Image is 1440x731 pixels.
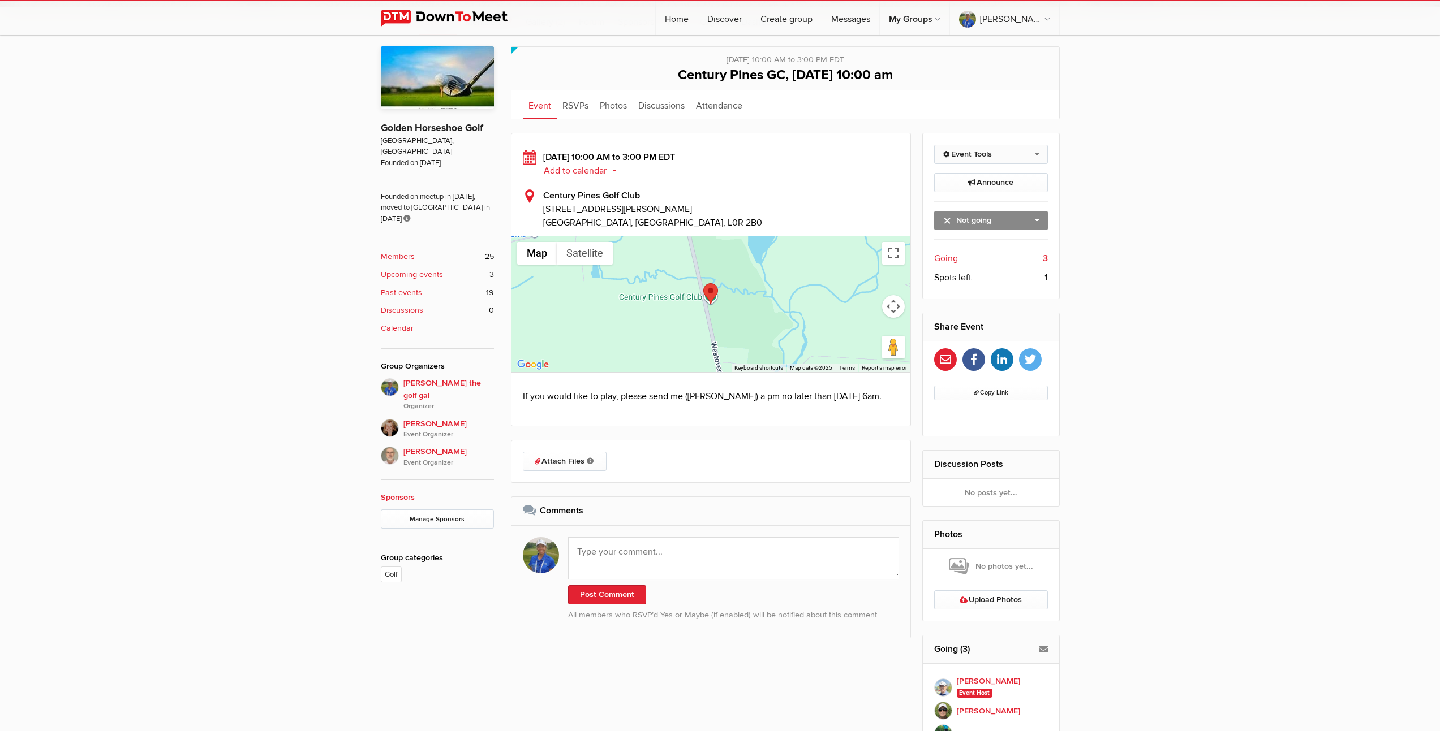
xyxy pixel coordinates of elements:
[594,90,633,119] a: Photos
[381,322,414,335] b: Calendar
[934,386,1048,400] button: Copy Link
[381,250,494,263] a: Members 25
[882,336,905,358] button: Drag Pegman onto the map to open Street View
[403,445,494,468] span: [PERSON_NAME]
[381,322,494,335] a: Calendar
[949,557,1033,576] span: No photos yet...
[381,419,399,437] img: Caroline Nesbitt
[523,150,900,178] div: [DATE] 10:00 AM to 3:00 PM EDT
[381,287,422,299] b: Past events
[523,90,557,119] a: Event
[934,145,1048,164] a: Event Tools
[381,250,415,263] b: Members
[690,90,748,119] a: Attendance
[934,678,952,697] img: Mike N
[489,304,494,317] span: 0
[514,357,552,372] a: Open this area in Google Maps (opens a new window)
[403,377,494,412] span: [PERSON_NAME] the golf gal
[485,250,494,263] span: 25
[381,304,494,317] a: Discussions 0
[839,365,855,371] a: Terms (opens in new tab)
[656,1,698,35] a: Home
[568,609,900,621] p: All members who RSVP’d Yes or Maybe (if enabled) will be notified about this comment.
[923,479,1059,506] div: No posts yet...
[381,378,399,396] img: Beth the golf gal
[543,217,762,228] span: [GEOGRAPHIC_DATA], [GEOGRAPHIC_DATA], L0R 2B0
[381,440,494,468] a: [PERSON_NAME]Event Organizer
[381,360,494,373] div: Group Organizers
[934,529,962,540] a: Photos
[751,1,822,35] a: Create group
[381,552,494,564] div: Group categories
[934,271,972,284] span: Spots left
[557,90,594,119] a: RSVPs
[568,585,646,604] button: Post Comment
[381,136,494,158] span: [GEOGRAPHIC_DATA], [GEOGRAPHIC_DATA]
[381,269,443,281] b: Upcoming events
[934,702,952,720] img: Darin J
[968,178,1013,187] span: Announce
[1043,252,1048,265] b: 3
[934,173,1048,192] a: Announce
[734,364,783,372] button: Keyboard shortcuts
[934,699,1048,722] a: [PERSON_NAME]
[882,242,905,265] button: Toggle fullscreen view
[523,497,900,524] h2: Comments
[514,357,552,372] img: Google
[934,252,958,265] span: Going
[950,1,1059,35] a: [PERSON_NAME] the golf gal
[381,287,494,299] a: Past events 19
[543,166,625,176] button: Add to calendar
[862,365,907,371] a: Report a map error
[934,675,1048,699] a: [PERSON_NAME] Event Host
[1044,271,1048,284] b: 1
[489,269,494,281] span: 3
[934,313,1048,340] h2: Share Event
[822,1,879,35] a: Messages
[790,365,832,371] span: Map data ©2025
[882,295,905,318] button: Map camera controls
[957,705,1020,717] b: [PERSON_NAME]
[934,459,1003,470] a: Discussion Posts
[403,458,494,468] i: Event Organizer
[957,689,992,698] span: Event Host
[523,452,607,471] a: Attach Files
[381,269,494,281] a: Upcoming events 3
[381,304,423,317] b: Discussions
[486,287,494,299] span: 19
[543,190,640,201] b: Century Pines Golf Club
[381,492,415,502] a: Sponsors
[381,412,494,440] a: [PERSON_NAME]Event Organizer
[523,47,1048,66] div: [DATE] 10:00 AM to 3:00 PM EDT
[381,378,494,412] a: [PERSON_NAME] the golf galOrganizer
[974,389,1008,396] span: Copy Link
[517,242,557,265] button: Show street map
[381,180,494,224] span: Founded on meetup in [DATE], moved to [GEOGRAPHIC_DATA] in [DATE]
[698,1,751,35] a: Discover
[381,158,494,168] span: Founded on [DATE]
[957,675,1020,687] b: [PERSON_NAME]
[381,509,494,529] a: Manage Sponsors
[381,10,525,27] img: DownToMeet
[403,401,494,412] i: Organizer
[678,67,893,83] span: Century Pines GC, [DATE] 10:00 am
[934,635,1048,663] h2: Going (3)
[934,590,1048,609] a: Upload Photos
[633,90,690,119] a: Discussions
[543,202,900,216] span: [STREET_ADDRESS][PERSON_NAME]
[381,122,483,134] a: Golden Horseshoe Golf
[523,390,900,403] p: If you would like to play, please send me ([PERSON_NAME]) a pm no later than [DATE] 6am.
[880,1,949,35] a: My Groups
[557,242,613,265] button: Show satellite imagery
[934,211,1048,230] a: Not going
[381,447,399,465] img: Greg Mais
[403,430,494,440] i: Event Organizer
[381,46,494,109] img: Golden Horseshoe Golf
[403,418,494,440] span: [PERSON_NAME]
